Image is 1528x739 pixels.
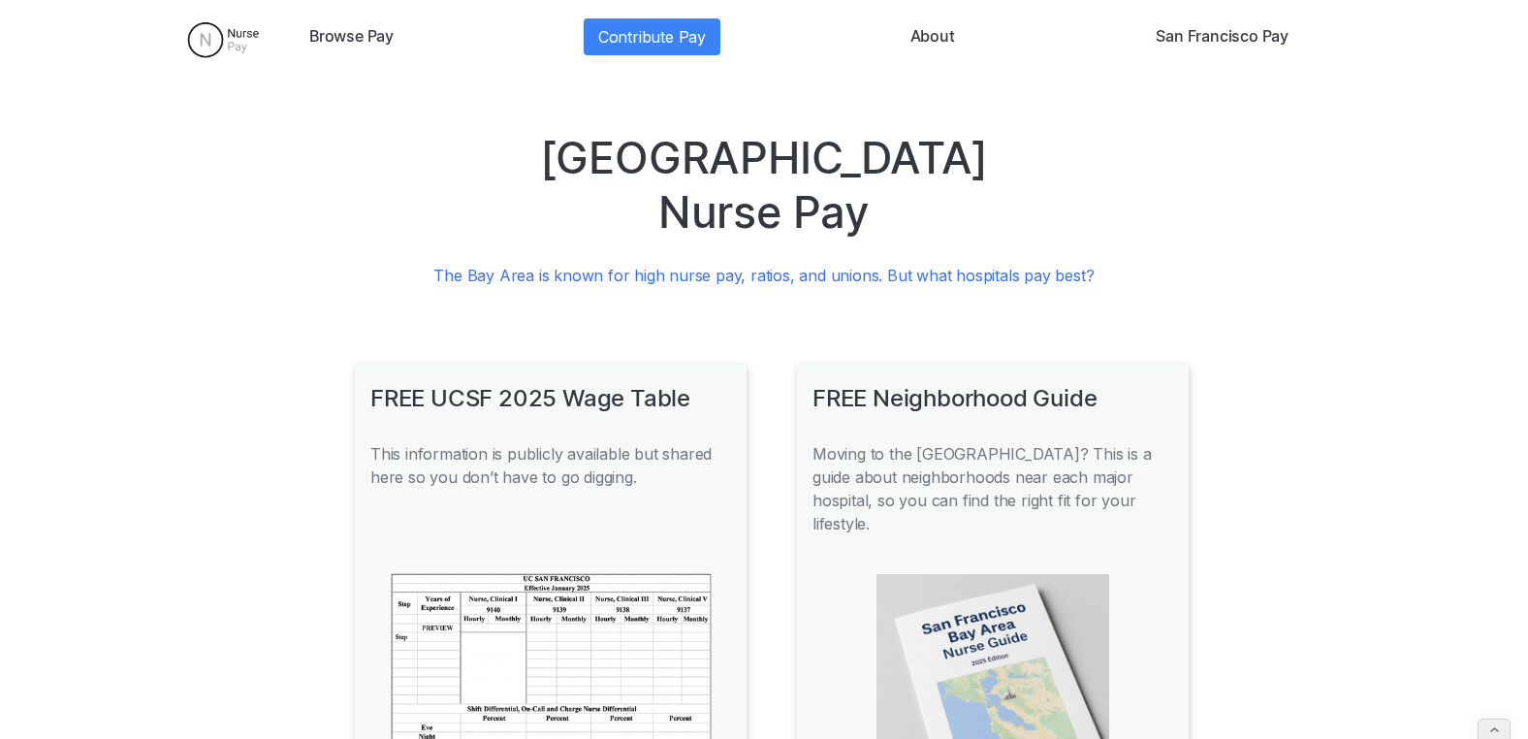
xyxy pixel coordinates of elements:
[812,365,1173,423] h1: FREE Neighborhood Guide
[308,264,1220,287] p: The Bay Area is known for high nurse pay, ratios, and unions. But what hospitals pay best?
[903,18,963,55] a: About
[370,365,731,423] h1: FREE UCSF 2025 Wage Table
[308,131,1220,241] h1: [GEOGRAPHIC_DATA] Nurse Pay
[584,18,720,55] a: Contribute Pay
[1148,18,1296,55] a: San Francisco Pay
[302,18,401,55] a: Browse Pay
[370,423,731,512] p: This information is publicly available but shared here so you don’t have to go digging. ‍
[812,423,1173,535] p: Moving to the [GEOGRAPHIC_DATA]? This is a guide about neighborhoods near each major hospital, so...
